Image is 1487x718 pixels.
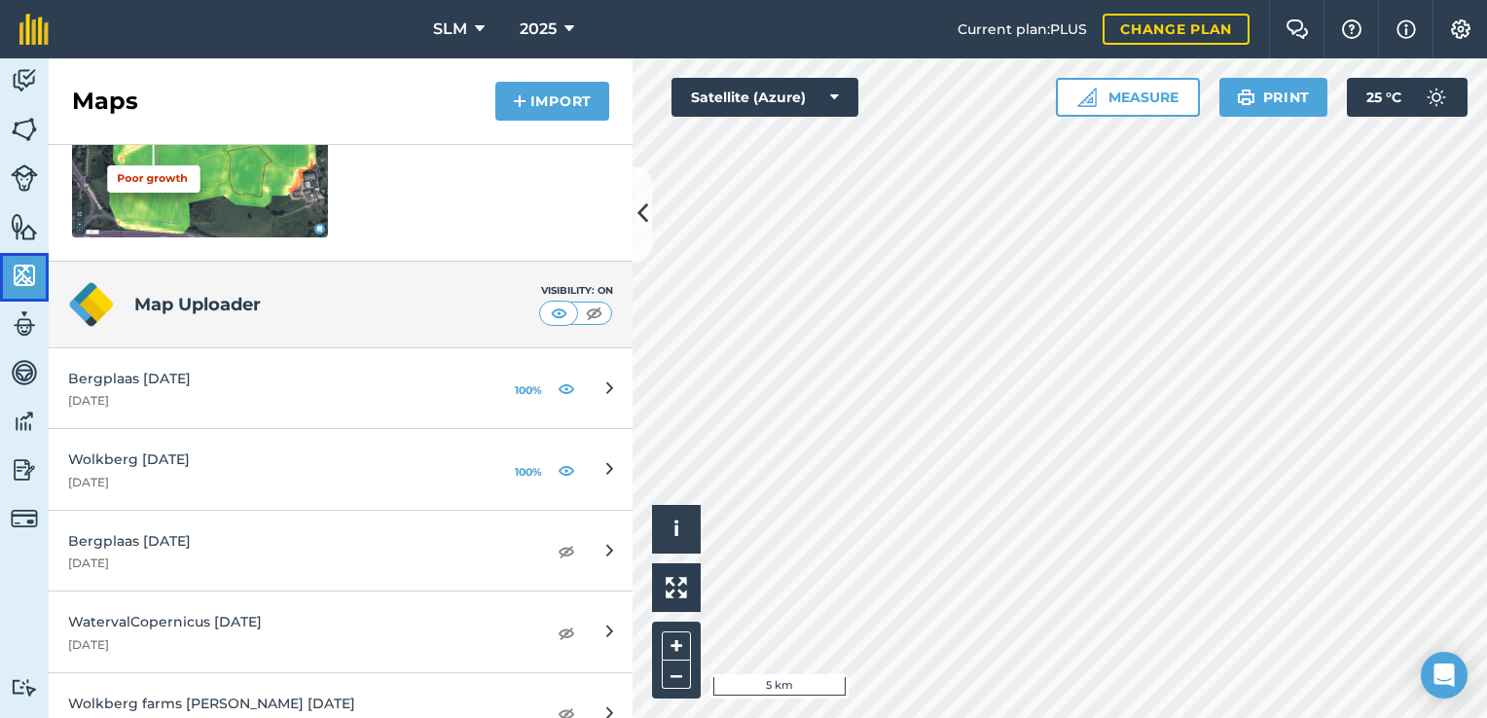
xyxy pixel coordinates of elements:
img: Two speech bubbles overlapping with the left bubble in the forefront [1286,19,1309,39]
img: svg+xml;base64,PD94bWwgdmVyc2lvbj0iMS4wIiBlbmNvZGluZz0idXRmLTgiPz4KPCEtLSBHZW5lcmF0b3I6IEFkb2JlIE... [11,309,38,339]
div: Bergplaas [DATE] [68,530,526,552]
div: WatervalCopernicus [DATE] [68,611,526,632]
img: svg+xml;base64,PD94bWwgdmVyc2lvbj0iMS4wIiBlbmNvZGluZz0idXRmLTgiPz4KPCEtLSBHZW5lcmF0b3I6IEFkb2JlIE... [11,678,38,697]
button: 25 °C [1347,78,1468,117]
div: [DATE] [68,475,480,490]
h4: Map Uploader [134,291,539,318]
div: Wolkberg farms [PERSON_NAME] [DATE] [68,693,526,714]
button: i [652,505,701,554]
button: + [662,631,691,661]
a: Wolkberg [DATE][DATE]100% [49,429,633,510]
img: svg+xml;base64,PHN2ZyB4bWxucz0iaHR0cDovL3d3dy53My5vcmcvMjAwMC9zdmciIHdpZHRoPSI1NiIgaGVpZ2h0PSI2MC... [11,115,38,144]
a: Bergplaas [DATE][DATE] [49,511,633,592]
a: WatervalCopernicus [DATE][DATE] [49,592,633,672]
img: svg+xml;base64,PD94bWwgdmVyc2lvbj0iMS4wIiBlbmNvZGluZz0idXRmLTgiPz4KPCEtLSBHZW5lcmF0b3I6IEFkb2JlIE... [1417,78,1456,117]
div: [DATE] [68,637,526,653]
img: svg+xml;base64,PD94bWwgdmVyc2lvbj0iMS4wIiBlbmNvZGluZz0idXRmLTgiPz4KPCEtLSBHZW5lcmF0b3I6IEFkb2JlIE... [11,164,38,192]
a: Change plan [1103,14,1250,45]
img: A question mark icon [1340,19,1363,39]
div: Wolkberg [DATE] [68,449,480,470]
img: svg+xml;base64,PHN2ZyB4bWxucz0iaHR0cDovL3d3dy53My5vcmcvMjAwMC9zdmciIHdpZHRoPSI1NiIgaGVpZ2h0PSI2MC... [11,261,38,290]
img: A cog icon [1449,19,1472,39]
span: SLM [433,18,467,41]
button: Import [495,82,609,121]
img: svg+xml;base64,PHN2ZyB4bWxucz0iaHR0cDovL3d3dy53My5vcmcvMjAwMC9zdmciIHdpZHRoPSIxOCIgaGVpZ2h0PSIyNC... [558,621,575,644]
img: Ruler icon [1077,88,1097,107]
button: Print [1219,78,1328,117]
div: [DATE] [68,556,526,571]
button: 100% [511,458,546,482]
span: 2025 [520,18,557,41]
button: Satellite (Azure) [671,78,858,117]
img: svg+xml;base64,PD94bWwgdmVyc2lvbj0iMS4wIiBlbmNvZGluZz0idXRmLTgiPz4KPCEtLSBHZW5lcmF0b3I6IEFkb2JlIE... [11,407,38,436]
button: Measure [1056,78,1200,117]
img: svg+xml;base64,PHN2ZyB4bWxucz0iaHR0cDovL3d3dy53My5vcmcvMjAwMC9zdmciIHdpZHRoPSIxNyIgaGVpZ2h0PSIxNy... [1396,18,1416,41]
img: svg+xml;base64,PHN2ZyB4bWxucz0iaHR0cDovL3d3dy53My5vcmcvMjAwMC9zdmciIHdpZHRoPSI1MCIgaGVpZ2h0PSI0MC... [582,304,606,323]
span: i [673,517,679,541]
img: svg+xml;base64,PD94bWwgdmVyc2lvbj0iMS4wIiBlbmNvZGluZz0idXRmLTgiPz4KPCEtLSBHZW5lcmF0b3I6IEFkb2JlIE... [11,505,38,532]
img: svg+xml;base64,PD94bWwgdmVyc2lvbj0iMS4wIiBlbmNvZGluZz0idXRmLTgiPz4KPCEtLSBHZW5lcmF0b3I6IEFkb2JlIE... [11,66,38,95]
img: svg+xml;base64,PHN2ZyB4bWxucz0iaHR0cDovL3d3dy53My5vcmcvMjAwMC9zdmciIHdpZHRoPSIxOCIgaGVpZ2h0PSIyNC... [558,458,575,482]
img: Four arrows, one pointing top left, one top right, one bottom right and the last bottom left [666,577,687,598]
img: svg+xml;base64,PHN2ZyB4bWxucz0iaHR0cDovL3d3dy53My5vcmcvMjAwMC9zdmciIHdpZHRoPSIxOSIgaGVpZ2h0PSIyNC... [1237,86,1255,109]
img: svg+xml;base64,PHN2ZyB4bWxucz0iaHR0cDovL3d3dy53My5vcmcvMjAwMC9zdmciIHdpZHRoPSIxOCIgaGVpZ2h0PSIyNC... [558,539,575,562]
span: 25 ° C [1366,78,1401,117]
img: fieldmargin Logo [19,14,49,45]
img: svg+xml;base64,PHN2ZyB4bWxucz0iaHR0cDovL3d3dy53My5vcmcvMjAwMC9zdmciIHdpZHRoPSI1NiIgaGVpZ2h0PSI2MC... [11,212,38,241]
button: 100% [511,377,546,400]
div: Open Intercom Messenger [1421,652,1468,699]
h2: Maps [72,86,138,117]
img: svg+xml;base64,PHN2ZyB4bWxucz0iaHR0cDovL3d3dy53My5vcmcvMjAwMC9zdmciIHdpZHRoPSI1MCIgaGVpZ2h0PSI0MC... [547,304,571,323]
div: Bergplaas [DATE] [68,368,480,389]
div: [DATE] [68,393,480,409]
a: Bergplaas [DATE][DATE]100% [49,348,633,429]
img: svg+xml;base64,PHN2ZyB4bWxucz0iaHR0cDovL3d3dy53My5vcmcvMjAwMC9zdmciIHdpZHRoPSIxNCIgaGVpZ2h0PSIyNC... [513,90,526,113]
div: Visibility: On [539,283,613,299]
button: – [662,661,691,689]
img: svg+xml;base64,PHN2ZyB4bWxucz0iaHR0cDovL3d3dy53My5vcmcvMjAwMC9zdmciIHdpZHRoPSIxOCIgaGVpZ2h0PSIyNC... [558,377,575,400]
span: Current plan : PLUS [958,18,1087,40]
img: svg+xml;base64,PD94bWwgdmVyc2lvbj0iMS4wIiBlbmNvZGluZz0idXRmLTgiPz4KPCEtLSBHZW5lcmF0b3I6IEFkb2JlIE... [11,358,38,387]
img: logo [68,281,115,328]
img: svg+xml;base64,PD94bWwgdmVyc2lvbj0iMS4wIiBlbmNvZGluZz0idXRmLTgiPz4KPCEtLSBHZW5lcmF0b3I6IEFkb2JlIE... [11,455,38,485]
